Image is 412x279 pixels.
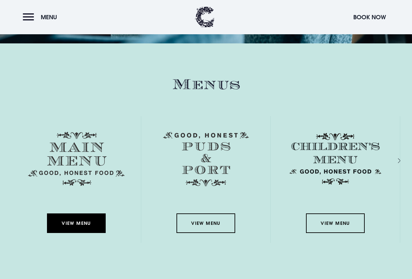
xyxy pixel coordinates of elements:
img: Menu main menu [28,132,125,186]
a: View Menu [176,213,235,233]
div: Next slide [389,156,395,165]
a: View Menu [47,213,106,233]
img: Menu puds and port [163,132,249,187]
a: View Menu [306,213,365,233]
img: Clandeboye Lodge [195,7,215,28]
span: Menu [41,13,57,21]
button: Menu [23,10,60,24]
h2: Menus [12,76,400,93]
img: Childrens Menu 1 [287,132,384,186]
button: Book Now [350,10,389,24]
